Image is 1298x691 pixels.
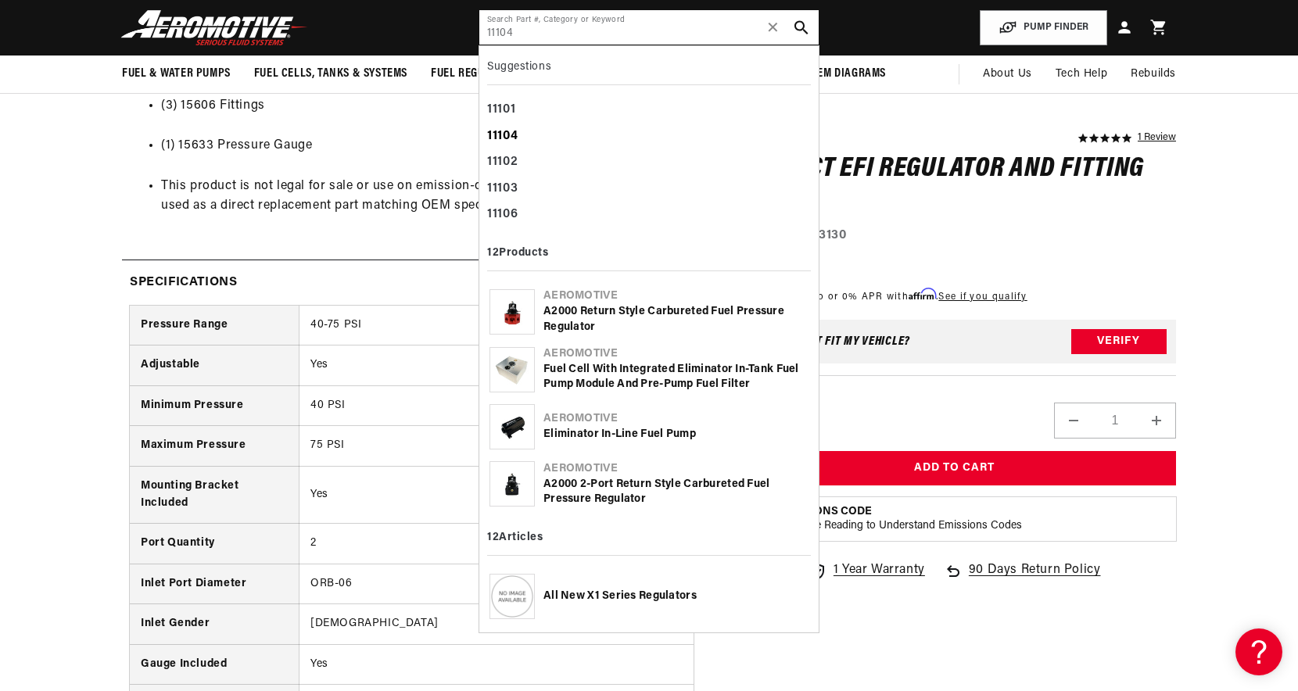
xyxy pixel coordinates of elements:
[543,288,809,304] div: Aeromotive
[487,149,811,176] div: 11102
[299,564,694,603] td: ORB-06
[742,335,910,348] div: Does This part fit My vehicle?
[431,66,522,82] span: Fuel Regulators
[299,524,694,564] td: 2
[809,560,925,581] a: 1 Year Warranty
[161,136,694,156] li: (1) 15633 Pressure Gauge
[733,156,1176,206] h1: Compact EFI Regulator and Fitting Kit
[497,290,527,334] img: A2000 Return Style Carbureted Fuel Pressure Regulator
[766,15,780,40] span: ✕
[479,10,819,45] input: Search by Part Number, Category or Keyword
[543,411,809,427] div: Aeromotive
[969,560,1101,596] span: 90 Days Return Policy
[130,345,299,385] th: Adjustable
[1056,66,1107,83] span: Tech Help
[487,202,811,228] div: 11106
[254,66,407,82] span: Fuel Cells, Tanks & Systems
[487,97,811,124] div: 11101
[299,604,694,644] td: [DEMOGRAPHIC_DATA]
[130,385,299,425] th: Minimum Pressure
[490,353,534,386] img: Fuel Cell with Integrated Eliminator In-Tank Fuel Pump Module and Pre-Pump Fuel Filter
[944,560,1101,596] a: 90 Days Return Policy
[130,273,237,293] h2: Specifications
[777,519,1022,533] p: Continue Reading to Understand Emissions Codes
[543,477,809,507] div: A2000 2-Port Return Style Carbureted Fuel Pressure Regulator
[299,426,694,466] td: 75 PSI
[487,176,811,202] div: 11103
[980,10,1107,45] button: PUMP FINDER
[971,55,1044,93] a: About Us
[777,505,1022,533] button: Emissions CodeContinue Reading to Understand Emissions Codes
[543,589,809,604] div: All New X1 Series Regulators
[543,427,809,442] div: Eliminator In-Line Fuel Pump
[777,506,872,517] strong: Emissions Code
[1138,133,1176,144] a: 1 reviews
[1071,329,1167,354] button: Verify
[1044,55,1119,93] summary: Tech Help
[983,68,1032,80] span: About Us
[122,66,231,82] span: Fuel & Water Pumps
[733,225,1176,245] div: Part Number:
[543,304,809,335] div: A2000 Return Style Carbureted Fuel Pressure Regulator
[497,462,527,506] img: A2000 2-Port Return Style Carbureted Fuel Pressure Regulator
[782,55,898,92] summary: System Diagrams
[543,461,809,477] div: Aeromotive
[543,346,809,362] div: Aeromotive
[487,247,549,259] b: 12 Products
[299,644,694,684] td: Yes
[299,306,694,345] td: 40-75 PSI
[784,10,819,45] button: search button
[299,345,694,385] td: Yes
[130,426,299,466] th: Maximum Pressure
[490,412,534,442] img: Eliminator In-Line Fuel Pump
[130,306,299,345] th: Pressure Range
[487,532,543,543] b: 12 Articles
[242,55,419,92] summary: Fuel Cells, Tanks & Systems
[794,66,886,82] span: System Diagrams
[733,289,1027,304] p: Starting at /mo or 0% APR with .
[161,177,694,217] li: This product is not legal for sale or use on emission-controlled vehicles except when used as a d...
[834,560,925,581] span: 1 Year Warranty
[161,96,694,116] li: (3) 15606 Fittings
[419,55,534,92] summary: Fuel Regulators
[1119,55,1188,93] summary: Rebuilds
[543,362,809,392] div: Fuel Cell with Integrated Eliminator In-Tank Fuel Pump Module and Pre-Pump Fuel Filter
[122,260,701,306] summary: Specifications
[130,564,299,603] th: Inlet Port Diameter
[938,292,1027,302] a: See if you qualify - Learn more about Affirm Financing (opens in modal)
[130,644,299,684] th: Gauge Included
[299,385,694,425] td: 40 PSI
[117,9,312,46] img: Aeromotive
[130,604,299,644] th: Inlet Gender
[130,524,299,564] th: Port Quantity
[130,466,299,524] th: Mounting Bracket Included
[909,288,936,300] span: Affirm
[110,55,242,92] summary: Fuel & Water Pumps
[490,575,534,618] img: All New X1 Series Regulators
[1131,66,1176,83] span: Rebuilds
[733,451,1176,486] button: Add to Cart
[814,228,847,241] strong: 13130
[487,54,811,85] div: Suggestions
[487,130,518,142] b: 11104
[299,466,694,524] td: Yes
